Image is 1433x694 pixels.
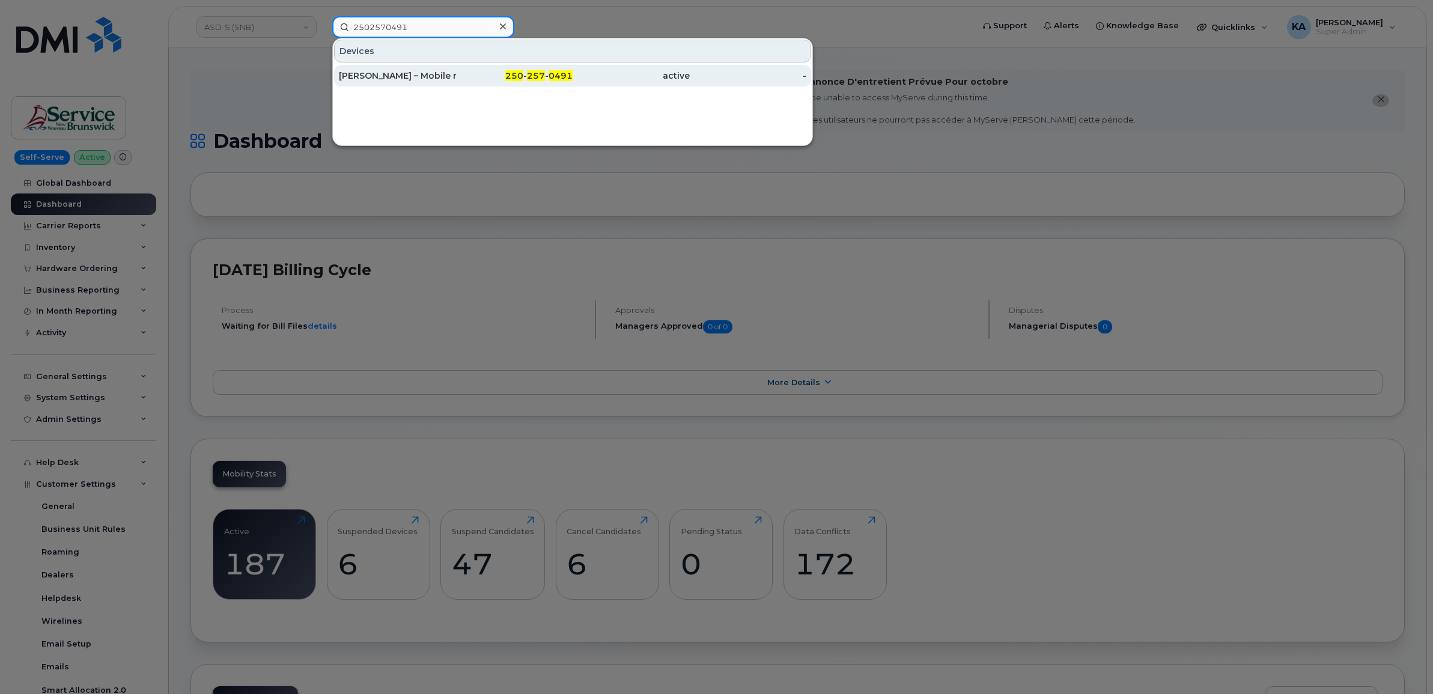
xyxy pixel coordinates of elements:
[690,70,807,82] div: -
[456,70,573,82] div: - -
[549,70,573,81] span: 0491
[334,40,811,62] div: Devices
[505,70,523,81] span: 250
[527,70,545,81] span: 257
[339,70,456,82] div: [PERSON_NAME] – Mobile repair
[573,70,690,82] div: active
[334,65,811,87] a: [PERSON_NAME] – Mobile repair250-257-0491active-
